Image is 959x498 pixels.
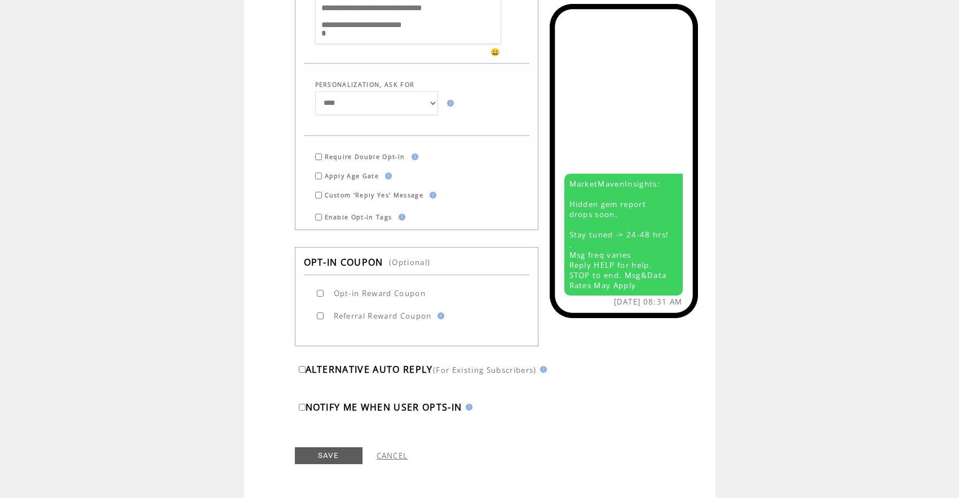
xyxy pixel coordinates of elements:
[295,447,363,464] a: SAVE
[389,257,430,267] span: (Optional)
[334,311,432,321] span: Referral Reward Coupon
[304,256,383,268] span: OPT-IN COUPON
[382,173,392,179] img: help.gif
[537,366,547,373] img: help.gif
[426,192,436,199] img: help.gif
[490,47,501,57] span: 😀
[614,297,683,307] span: [DATE] 08:31 AM
[434,312,444,319] img: help.gif
[306,363,433,376] span: ALTERNATIVE AUTO REPLY
[395,214,405,221] img: help.gif
[569,179,669,290] span: MarketMavenInsights: Hidden gem report drops soon. Stay tuned -> 24-48 hrs! . Msg freq varies Rep...
[462,404,472,411] img: help.gif
[408,153,418,160] img: help.gif
[377,451,408,461] a: CANCEL
[325,172,379,180] span: Apply Age Gate
[325,213,392,221] span: Enable Opt-in Tags
[306,401,462,413] span: NOTIFY ME WHEN USER OPTS-IN
[444,100,454,107] img: help.gif
[334,288,426,298] span: Opt-in Reward Coupon
[315,81,415,89] span: PERSONALIZATION, ASK FOR
[325,153,405,161] span: Require Double Opt-in
[325,191,424,199] span: Custom 'Reply Yes' Message
[433,365,537,375] span: (For Existing Subscribers)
